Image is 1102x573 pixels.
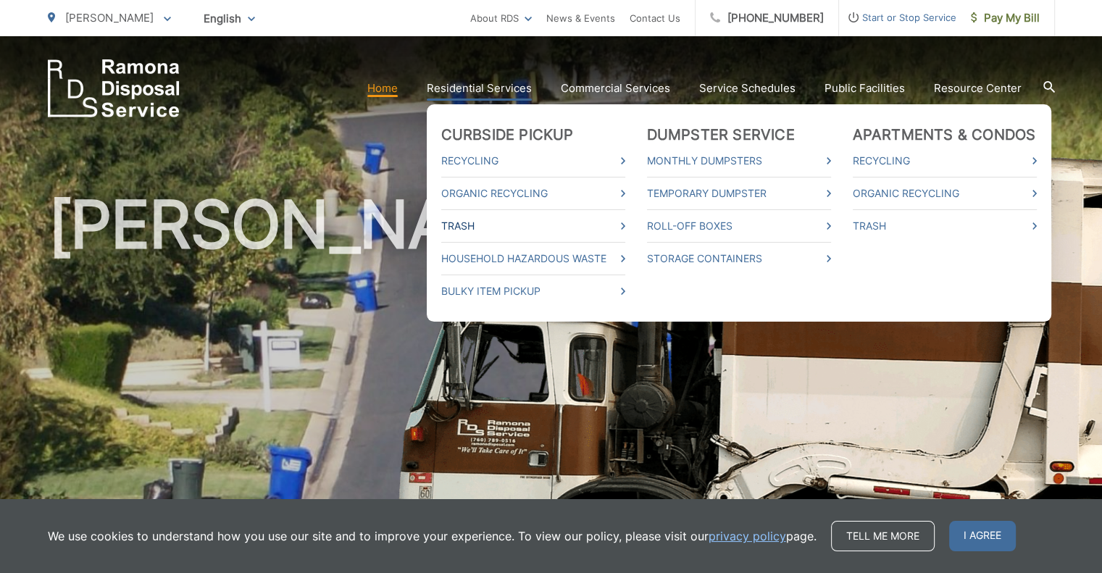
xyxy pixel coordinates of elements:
[441,185,625,202] a: Organic Recycling
[48,59,180,117] a: EDCD logo. Return to the homepage.
[470,9,532,27] a: About RDS
[647,126,795,143] a: Dumpster Service
[831,521,935,551] a: Tell me more
[647,185,831,202] a: Temporary Dumpster
[647,152,831,170] a: Monthly Dumpsters
[709,527,786,545] a: privacy policy
[546,9,615,27] a: News & Events
[193,6,266,31] span: English
[971,9,1040,27] span: Pay My Bill
[647,250,831,267] a: Storage Containers
[853,126,1036,143] a: Apartments & Condos
[853,217,1037,235] a: Trash
[441,283,625,300] a: Bulky Item Pickup
[48,527,817,545] p: We use cookies to understand how you use our site and to improve your experience. To view our pol...
[647,217,831,235] a: Roll-Off Boxes
[825,80,905,97] a: Public Facilities
[853,152,1037,170] a: Recycling
[441,217,625,235] a: Trash
[441,152,625,170] a: Recycling
[630,9,680,27] a: Contact Us
[65,11,154,25] span: [PERSON_NAME]
[934,80,1022,97] a: Resource Center
[367,80,398,97] a: Home
[427,80,532,97] a: Residential Services
[949,521,1016,551] span: I agree
[853,185,1037,202] a: Organic Recycling
[441,126,574,143] a: Curbside Pickup
[441,250,625,267] a: Household Hazardous Waste
[561,80,670,97] a: Commercial Services
[699,80,796,97] a: Service Schedules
